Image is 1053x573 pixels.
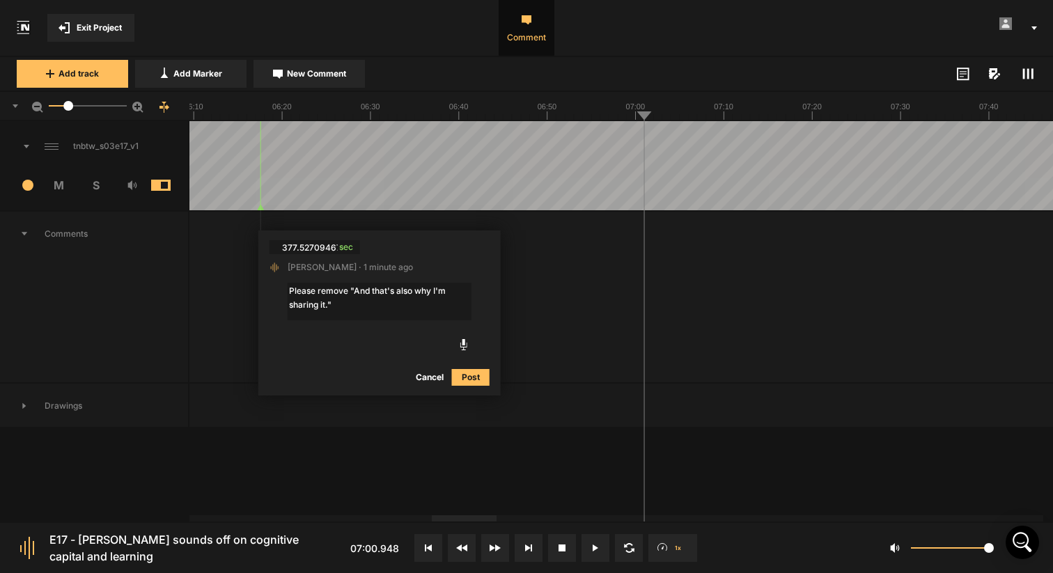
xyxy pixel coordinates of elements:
span: Add Marker [173,68,222,80]
div: Open Intercom Messenger [1006,526,1039,559]
button: Add Marker [135,60,247,88]
button: Post [452,369,490,386]
button: Add track [17,60,128,88]
span: New Comment [287,68,346,80]
span: 07:00.948 [350,542,399,554]
text: 06:30 [361,102,380,111]
text: 06:10 [184,102,203,111]
span: M [41,177,78,194]
img: default_audio_project_icon.png [270,262,281,273]
text: 07:00 [626,102,646,111]
button: Cancel [407,369,452,386]
button: Exit Project [47,14,134,42]
text: 06:40 [449,102,469,111]
text: 06:20 [272,102,292,111]
text: 07:10 [714,102,733,111]
div: E17 - [PERSON_NAME] sounds off on cognitive capital and learning [49,531,303,565]
text: 06:50 [538,102,557,111]
span: tnbtw_s03e17_v1 [68,140,188,152]
span: Add track [58,68,99,80]
text: 07:20 [802,102,822,111]
button: New Comment [253,60,365,88]
button: 1x [648,534,697,562]
span: S [77,177,114,194]
span: Exit Project [77,22,122,34]
text: 07:40 [979,102,999,111]
span: sec [339,240,360,254]
span: [PERSON_NAME] · 1 minute ago [288,261,413,274]
text: 07:30 [891,102,910,111]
